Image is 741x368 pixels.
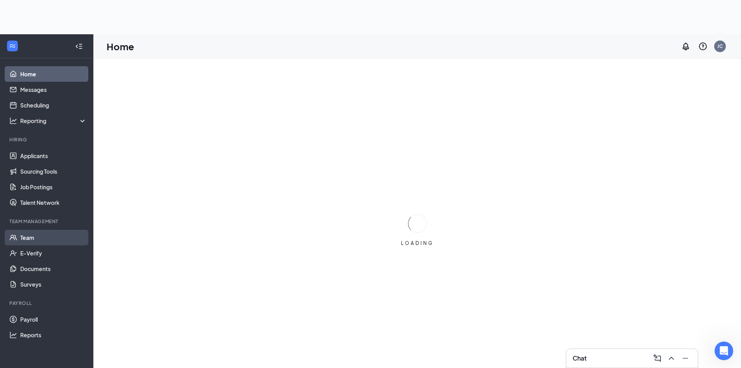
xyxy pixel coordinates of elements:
[9,218,85,225] div: Team Management
[20,245,87,261] a: E-Verify
[9,300,85,306] div: Payroll
[681,42,690,51] svg: Notifications
[20,148,87,164] a: Applicants
[679,352,692,364] button: Minimize
[20,82,87,97] a: Messages
[653,354,662,363] svg: ComposeMessage
[20,261,87,276] a: Documents
[667,354,676,363] svg: ChevronUp
[75,42,83,50] svg: Collapse
[698,42,708,51] svg: QuestionInfo
[9,117,17,125] svg: Analysis
[9,136,85,143] div: Hiring
[665,352,678,364] button: ChevronUp
[107,40,134,53] h1: Home
[20,195,87,210] a: Talent Network
[681,354,690,363] svg: Minimize
[651,352,664,364] button: ComposeMessage
[9,42,16,50] svg: WorkstreamLogo
[20,66,87,82] a: Home
[20,179,87,195] a: Job Postings
[20,97,87,113] a: Scheduling
[20,276,87,292] a: Surveys
[573,354,587,363] h3: Chat
[20,117,87,125] div: Reporting
[20,312,87,327] a: Payroll
[20,230,87,245] a: Team
[20,164,87,179] a: Sourcing Tools
[715,342,733,360] iframe: Intercom live chat
[717,43,723,49] div: JC
[398,240,437,247] div: LOADING
[20,327,87,343] a: Reports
